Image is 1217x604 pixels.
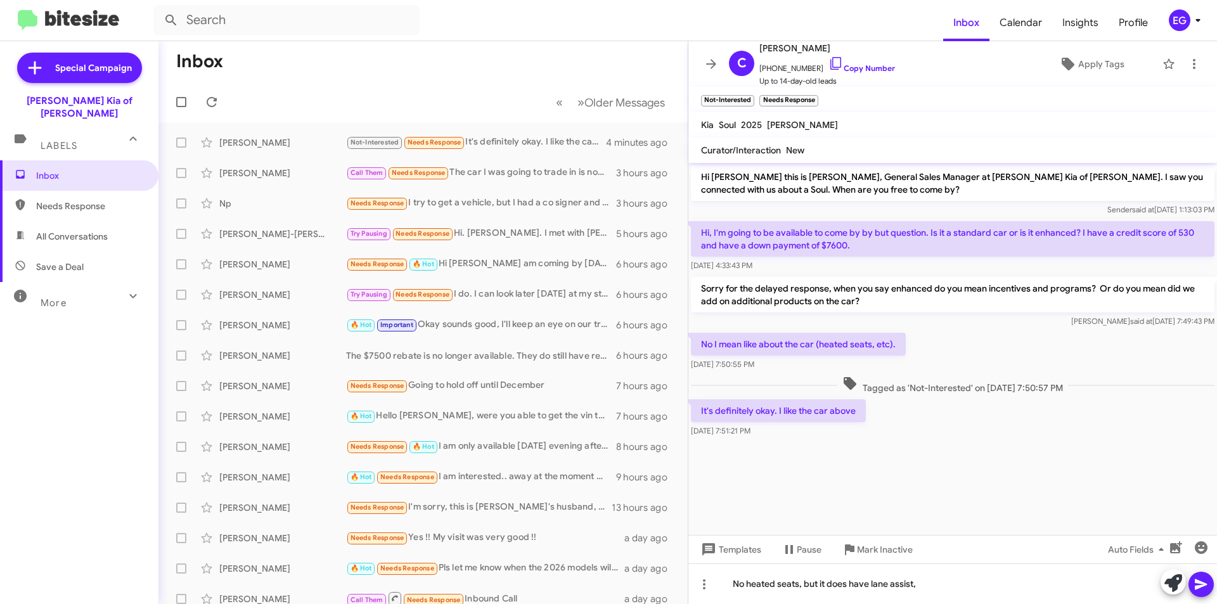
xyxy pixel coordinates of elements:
small: Needs Response [759,95,818,106]
div: I'm sorry, this is [PERSON_NAME]'s husband, [PERSON_NAME]. I'm the one who drives the forte daily... [346,500,612,515]
div: Pls let me know when the 2026 models will be available [346,561,624,575]
div: [PERSON_NAME] [219,349,346,362]
div: I am only available [DATE] evening after 6:00pm. Does that work for you? [346,439,616,454]
div: Hello [PERSON_NAME], were you able to get the vin to the mitsubishi? [346,409,616,423]
div: 5 hours ago [616,228,678,240]
div: a day ago [624,532,678,544]
div: [PERSON_NAME] [219,440,346,453]
span: Needs Response [408,138,461,146]
div: 6 hours ago [616,349,678,362]
nav: Page navigation example [549,89,673,115]
button: Auto Fields [1098,538,1179,561]
span: Apply Tags [1078,53,1124,75]
span: Needs Response [396,229,449,238]
span: Needs Response [351,442,404,451]
span: [DATE] 7:51:21 PM [691,426,750,435]
span: 🔥 Hot [351,412,372,420]
a: Insights [1052,4,1109,41]
span: [PERSON_NAME] [759,41,895,56]
span: 🔥 Hot [413,442,434,451]
div: Np [219,197,346,210]
a: Profile [1109,4,1158,41]
button: Apply Tags [1026,53,1156,75]
div: 13 hours ago [612,501,678,514]
span: Save a Deal [36,260,84,273]
div: 6 hours ago [616,319,678,331]
span: Labels [41,140,77,151]
p: Sorry for the delayed response, when you say enhanced do you mean incentives and programs? Or do ... [691,277,1214,312]
span: Mark Inactive [857,538,913,561]
span: [PERSON_NAME] [767,119,838,131]
span: Needs Response [351,199,404,207]
div: 3 hours ago [616,167,678,179]
div: [PERSON_NAME] [219,167,346,179]
input: Search [153,5,420,35]
div: 3 hours ago [616,197,678,210]
div: [PERSON_NAME] [219,532,346,544]
p: It's definitely okay. I like the car above [691,399,866,422]
a: Inbox [943,4,989,41]
span: Needs Response [351,534,404,542]
div: I do. I can look later [DATE] at my statement [346,287,616,302]
span: Up to 14-day-old leads [759,75,895,87]
span: [DATE] 7:50:55 PM [691,359,754,369]
button: Templates [688,538,771,561]
span: Tagged as 'Not-Interested' on [DATE] 7:50:57 PM [837,376,1068,394]
small: Not-Interested [701,95,754,106]
div: The $7500 rebate is no longer available. They do still have rebates from Kia. [346,349,616,362]
span: « [556,94,563,110]
span: Needs Response [36,200,144,212]
span: Kia [701,119,714,131]
span: Needs Response [380,564,434,572]
div: [PERSON_NAME]-[PERSON_NAME] [219,228,346,240]
span: Needs Response [351,382,404,390]
span: 🔥 Hot [351,473,372,481]
span: Needs Response [396,290,449,299]
span: [PHONE_NUMBER] [759,56,895,75]
div: Yes !! My visit was very good !! [346,530,624,545]
a: Copy Number [828,63,895,73]
div: [PERSON_NAME] [219,136,346,149]
div: [PERSON_NAME] [219,258,346,271]
div: 6 hours ago [616,258,678,271]
div: [PERSON_NAME] [219,501,346,514]
span: » [577,94,584,110]
div: [PERSON_NAME] [219,410,346,423]
span: More [41,297,67,309]
a: Calendar [989,4,1052,41]
button: Next [570,89,673,115]
span: New [786,145,804,156]
span: Pause [797,538,821,561]
span: Older Messages [584,96,665,110]
div: [PERSON_NAME] [219,288,346,301]
a: Special Campaign [17,53,142,83]
div: Hi [PERSON_NAME] am coming by [DATE] to purchase the car from [PERSON_NAME]. [346,257,616,271]
button: Previous [548,89,570,115]
div: Hi. [PERSON_NAME]. I met with [PERSON_NAME]. Im not sure what i want to do at this time [346,226,616,241]
div: [PERSON_NAME] [219,562,346,575]
div: [PERSON_NAME] [219,471,346,484]
span: Not-Interested [351,138,399,146]
span: Try Pausing [351,229,387,238]
div: 7 hours ago [616,380,678,392]
span: Needs Response [407,596,461,604]
span: Needs Response [380,473,434,481]
span: said at [1130,316,1152,326]
p: Hi, I'm going to be available to come by by but question. Is it a standard car or is it enhanced?... [691,221,1214,257]
span: Needs Response [351,503,404,511]
span: Needs Response [351,260,404,268]
div: [PERSON_NAME] [219,319,346,331]
span: [DATE] 4:33:43 PM [691,260,752,270]
span: Call Them [351,169,383,177]
span: Try Pausing [351,290,387,299]
span: 2025 [741,119,762,131]
button: Mark Inactive [832,538,923,561]
span: 🔥 Hot [413,260,434,268]
div: [PERSON_NAME] [219,380,346,392]
button: Pause [771,538,832,561]
span: [PERSON_NAME] [DATE] 7:49:43 PM [1071,316,1214,326]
